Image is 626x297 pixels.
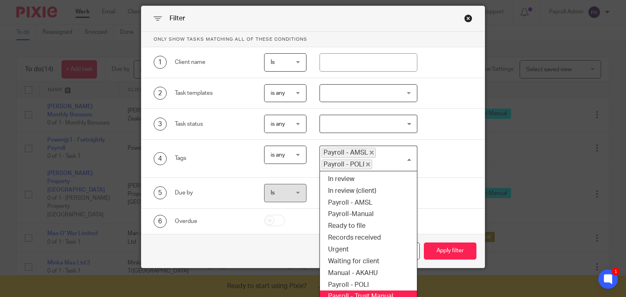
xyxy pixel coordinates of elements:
[175,58,251,66] div: Client name
[320,244,417,256] li: Urgent
[320,279,417,291] li: Payroll - POLI
[271,121,285,127] span: is any
[612,267,620,275] div: 1
[154,87,167,100] div: 2
[154,215,167,228] div: 6
[366,162,370,166] button: Deselect Payroll - POLI
[320,146,417,171] div: Search for option
[320,256,417,267] li: Waiting for client
[424,242,476,260] button: Apply filter
[320,267,417,279] li: Manual - AKAHU
[320,208,417,220] li: Payroll-Manual
[154,56,167,69] div: 1
[373,159,412,169] input: Search for option
[154,186,167,199] div: 5
[175,89,251,97] div: Task templates
[322,159,372,169] span: Payroll - POLI
[320,220,417,232] li: Ready to file
[320,185,417,197] li: In review (client)
[320,232,417,244] li: Records received
[170,15,185,22] span: Filter
[320,173,417,185] li: In review
[321,117,412,131] input: Search for option
[175,189,251,197] div: Due by
[464,14,472,22] div: Close this dialog window
[175,120,251,128] div: Task status
[154,152,167,165] div: 4
[271,152,285,158] span: is any
[320,115,417,133] div: Search for option
[271,190,275,196] span: Is
[175,154,251,162] div: Tags
[141,32,485,47] p: Only show tasks matching all of these conditions
[271,59,275,65] span: Is
[320,197,417,209] li: Payroll - AMSL
[370,151,374,155] button: Deselect Payroll - AMSL
[271,90,285,96] span: is any
[322,148,376,157] span: Payroll - AMSL
[154,118,167,131] div: 3
[175,217,251,225] div: Overdue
